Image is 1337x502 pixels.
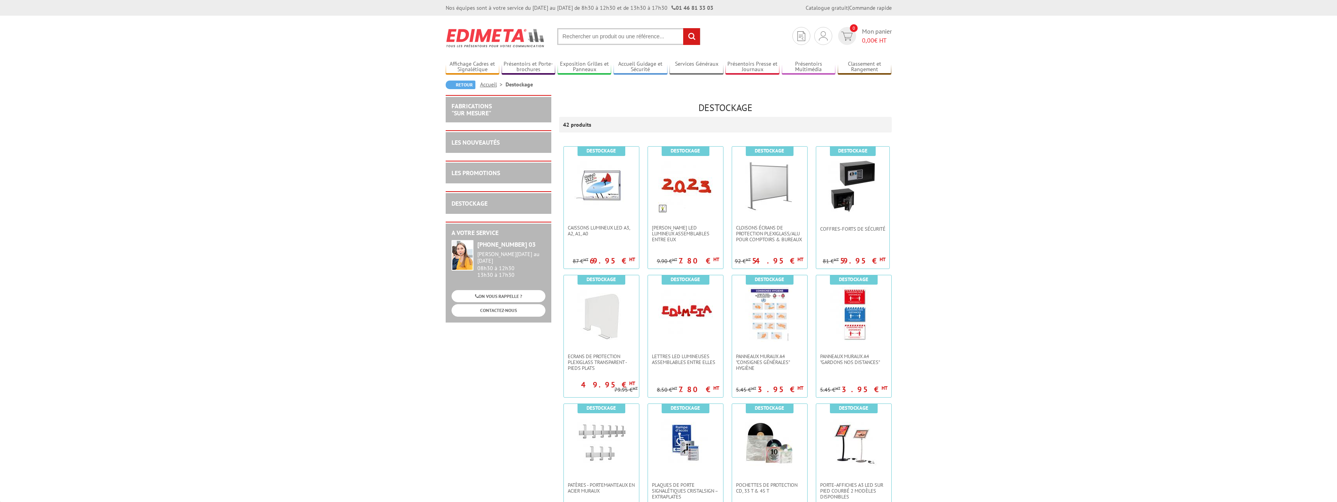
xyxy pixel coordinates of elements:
[672,257,677,262] sup: HT
[574,416,629,470] img: Patères - Portemanteaux en acier muraux
[671,405,700,411] b: Destockage
[880,256,885,263] sup: HT
[452,240,473,271] img: widget-service.jpg
[752,258,803,263] p: 54.95 €
[842,387,887,392] p: 3.95 €
[758,387,803,392] p: 3.95 €
[683,28,700,45] input: rechercher
[742,158,797,213] img: Cloisons Écrans de protection Plexiglass/Alu pour comptoirs & Bureaux
[850,24,858,32] span: 0
[841,32,853,41] img: devis rapide
[797,385,803,391] sup: HT
[835,385,840,391] sup: HT
[755,405,784,411] b: Destockage
[736,482,803,494] span: Pochettes de protection CD, 33 T & 45 T
[452,229,545,237] h2: A votre service
[581,382,635,387] p: 49.95 €
[502,61,556,74] a: Présentoirs et Porte-brochures
[732,225,807,242] a: Cloisons Écrans de protection Plexiglass/Alu pour comptoirs & Bureaux
[477,251,545,278] div: 08h30 à 12h30 13h30 à 17h30
[820,226,885,232] span: Coffres-forts de sécurité
[629,380,635,387] sup: HT
[652,225,719,242] span: [PERSON_NAME] LED lumineux assemblables entre eux
[826,287,881,342] img: Panneaux muraux A4
[732,353,807,371] a: Panneaux muraux A4 "Consignes Générales" Hygiène
[446,23,545,52] img: Edimeta
[574,287,629,342] img: ECRANS DE PROTECTION PLEXIGLASS TRANSPARENT - Pieds plats
[816,482,891,500] a: Porte-affiches A3 LED sur pied courbé 2 modèles disponibles
[849,4,892,11] a: Commande rapide
[477,240,536,248] strong: [PHONE_NUMBER] 03
[568,482,635,494] span: Patères - Portemanteaux en acier muraux
[446,81,475,89] a: Retour
[713,385,719,391] sup: HT
[838,147,867,154] b: Destockage
[742,287,797,342] img: Panneaux muraux A4
[629,256,635,263] sup: HT
[742,416,797,470] img: Pochettes de protection CD, 33 T & 45 T
[652,353,719,365] span: Lettres LED lumineuses assemblables entre elles
[671,147,700,154] b: Destockage
[735,258,751,264] p: 92 €
[452,102,492,117] a: FABRICATIONS"Sur Mesure"
[652,482,719,500] span: Plaques de porte signalétiques CristalSign – extraplates
[452,304,545,316] a: CONTACTEZ-NOUS
[446,61,500,74] a: Affichage Cadres et Signalétique
[633,385,638,391] sup: HT
[658,287,713,342] img: Lettres LED lumineuses assemblables entre elles
[806,4,892,12] div: |
[838,61,892,74] a: Classement et Rangement
[862,36,874,44] span: 0,00
[573,258,588,264] p: 87 €
[820,353,887,365] span: Panneaux muraux A4 "Gardons nos Distances"
[882,385,887,391] sup: HT
[574,158,629,213] img: Caissons lumineux LED A3, A2, A1, A0
[587,147,616,154] b: Destockage
[840,258,885,263] p: 59.95 €
[480,81,506,88] a: Accueil
[477,251,545,264] div: [PERSON_NAME][DATE] au [DATE]
[782,61,836,74] a: Présentoirs Multimédia
[669,61,723,74] a: Services Généraux
[452,290,545,302] a: ON VOUS RAPPELLE ?
[678,387,719,392] p: 7.80 €
[825,158,880,213] img: Coffres-forts de sécurité
[452,138,500,146] a: LES NOUVEAUTÉS
[836,27,892,45] a: devis rapide 0 Mon panier 0,00€ HT
[657,258,677,264] p: 9.90 €
[839,405,868,411] b: Destockage
[568,353,635,371] span: ECRANS DE PROTECTION PLEXIGLASS TRANSPARENT - Pieds plats
[506,81,533,88] li: Destockage
[678,258,719,263] p: 7.80 €
[816,226,889,232] a: Coffres-forts de sécurité
[583,257,588,262] sup: HT
[671,4,713,11] strong: 01 46 81 33 03
[732,482,807,494] a: Pochettes de protection CD, 33 T & 45 T
[797,31,805,41] img: devis rapide
[658,416,713,470] img: Plaques de porte signalétiques CristalSign – extraplates
[446,4,713,12] div: Nos équipes sont à votre service du [DATE] au [DATE] de 8h30 à 12h30 et de 13h30 à 17h30
[587,405,616,411] b: Destockage
[648,482,723,500] a: Plaques de porte signalétiques CristalSign – extraplates
[564,353,639,371] a: ECRANS DE PROTECTION PLEXIGLASS TRANSPARENT - Pieds plats
[698,102,752,114] span: Destockage
[839,276,868,283] b: Destockage
[658,158,713,213] img: Chiffres LED lumineux assemblables entre eux
[746,257,751,262] sup: HT
[614,387,638,393] p: 79.95 €
[862,36,892,45] span: € HT
[587,276,616,283] b: Destockage
[820,482,887,500] span: Porte-affiches A3 LED sur pied courbé 2 modèles disponibles
[452,199,488,207] a: DESTOCKAGE
[614,61,668,74] a: Accueil Guidage et Sécurité
[713,256,719,263] sup: HT
[563,117,592,133] p: 42 produits
[725,61,779,74] a: Présentoirs Presse et Journaux
[751,385,756,391] sup: HT
[672,385,677,391] sup: HT
[648,225,723,242] a: [PERSON_NAME] LED lumineux assemblables entre eux
[736,225,803,242] span: Cloisons Écrans de protection Plexiglass/Alu pour comptoirs & Bureaux
[755,276,784,283] b: Destockage
[648,353,723,365] a: Lettres LED lumineuses assemblables entre elles
[736,353,803,371] span: Panneaux muraux A4 "Consignes Générales" Hygiène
